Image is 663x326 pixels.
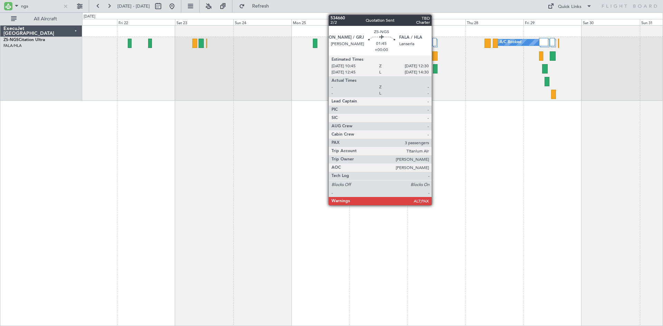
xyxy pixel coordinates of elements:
[18,17,73,21] span: All Aircraft
[3,43,22,48] a: FALA/HLA
[544,1,595,12] button: Quick Links
[3,38,45,42] a: ZS-NGSCitation Ultra
[233,19,291,25] div: Sun 24
[558,3,582,10] div: Quick Links
[117,3,150,9] span: [DATE] - [DATE]
[407,19,465,25] div: Wed 27
[117,19,175,25] div: Fri 22
[523,19,582,25] div: Fri 29
[8,13,75,24] button: All Aircraft
[349,19,407,25] div: Tue 26
[175,19,233,25] div: Sat 23
[582,19,640,25] div: Sat 30
[21,1,61,11] input: A/C (Reg. or Type)
[3,38,19,42] span: ZS-NGS
[246,4,275,9] span: Refresh
[500,37,521,48] div: A/C Booked
[465,19,523,25] div: Thu 28
[59,19,117,25] div: Thu 21
[84,14,95,20] div: [DATE]
[291,19,349,25] div: Mon 25
[236,1,277,12] button: Refresh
